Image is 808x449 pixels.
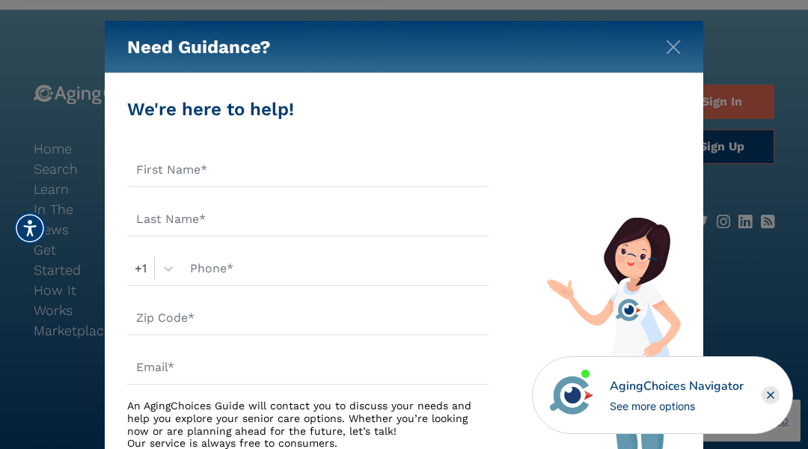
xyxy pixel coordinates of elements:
button: Close [666,37,681,52]
div: Close [762,386,780,404]
input: Email* [127,350,489,385]
div: See more options [610,398,744,414]
img: modal-close.svg [666,40,681,55]
div: AgingChoices Navigator [610,377,744,395]
input: Zip Code* [127,301,489,335]
img: avatar [546,370,597,421]
input: First Name* [127,153,489,187]
input: Phone* [181,251,489,286]
div: Accessibility Menu [13,212,46,245]
h5: Need Guidance? [127,21,271,73]
div: We're here to help! [127,96,489,123]
input: Last Name* [127,202,489,236]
